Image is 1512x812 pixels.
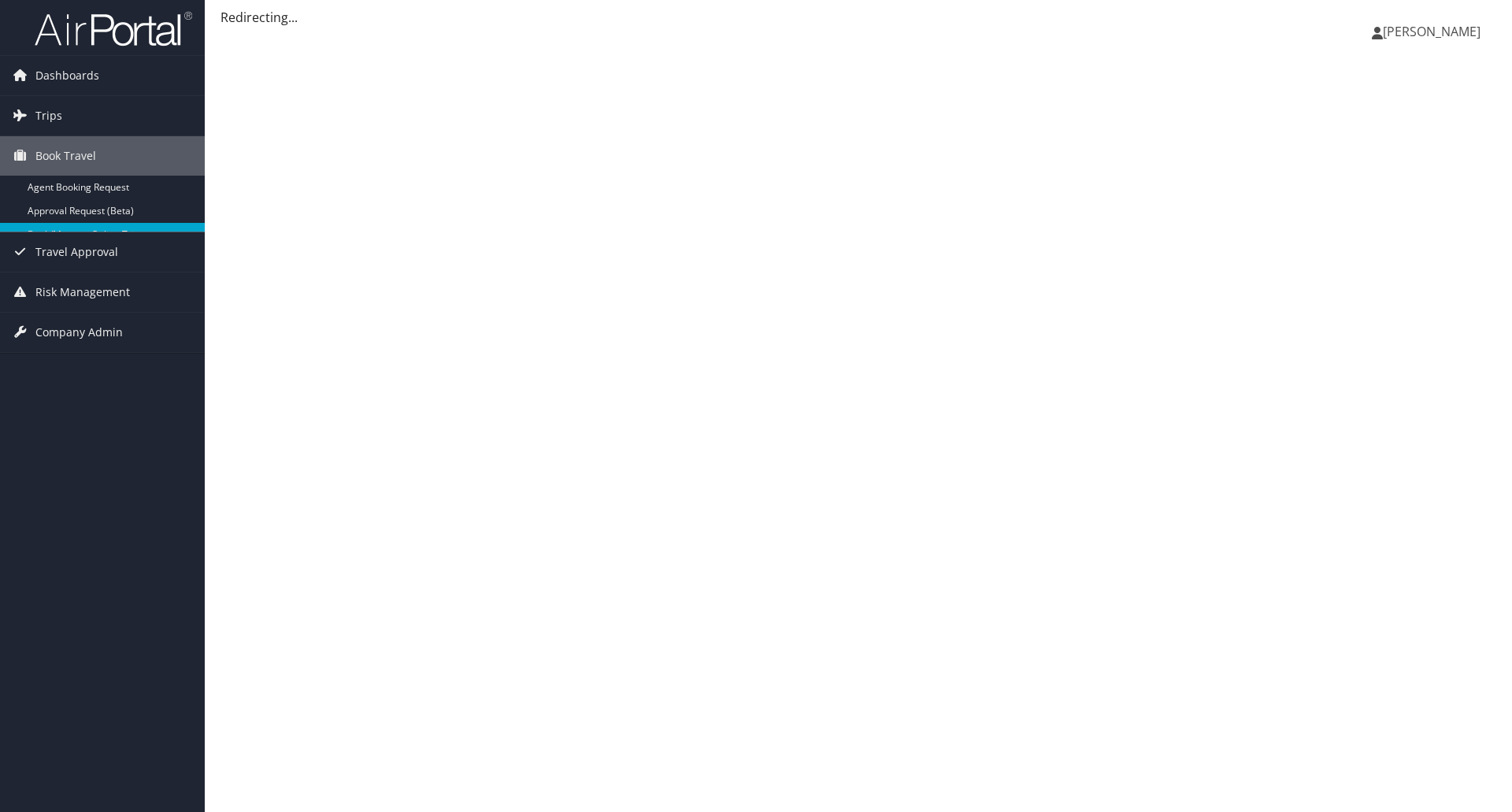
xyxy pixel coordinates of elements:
[35,96,62,135] span: Trips
[35,232,118,272] span: Travel Approval
[220,8,1496,27] div: Redirecting...
[35,56,99,95] span: Dashboards
[1372,8,1496,55] a: [PERSON_NAME]
[35,10,192,47] img: airportal-logo.png
[35,313,123,352] span: Company Admin
[35,136,96,176] span: Book Travel
[1383,23,1480,40] span: [PERSON_NAME]
[35,273,130,312] span: Risk Management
